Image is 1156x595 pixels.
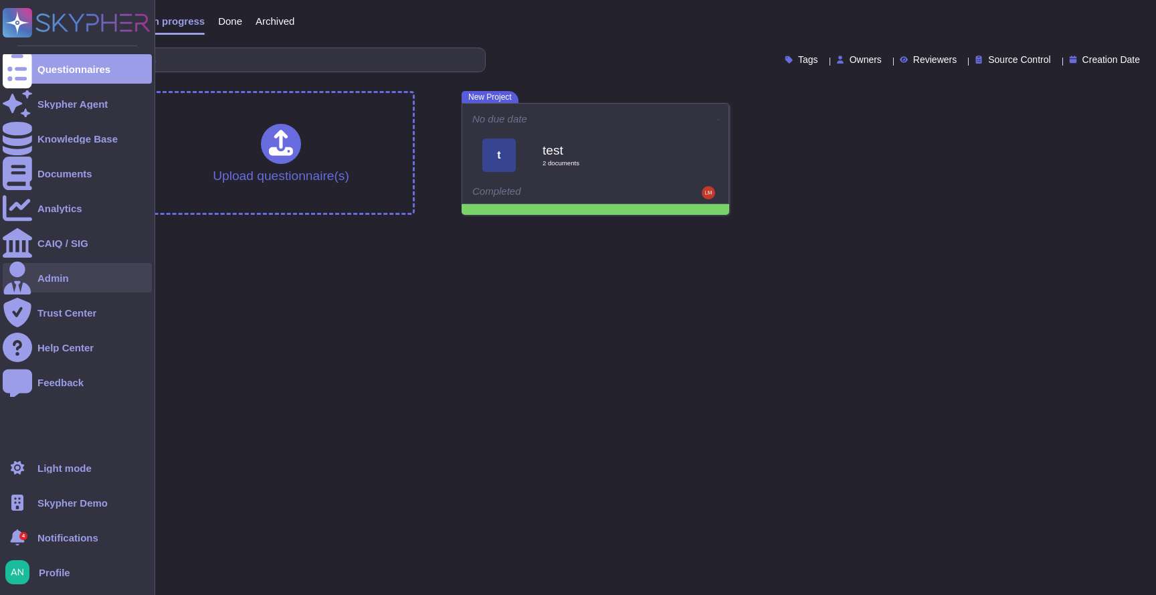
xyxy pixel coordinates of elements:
span: Completed [472,185,521,197]
span: Reviewers [913,55,957,64]
div: Documents [37,169,92,179]
div: Upload questionnaire(s) [213,124,349,182]
div: Light mode [37,463,92,473]
a: Analytics [3,193,152,223]
div: Help Center [37,343,94,353]
span: Done [218,16,242,26]
img: user [702,186,715,199]
span: Notifications [37,533,98,543]
a: Skypher Agent [3,89,152,118]
div: CAIQ / SIG [37,238,88,248]
img: user [5,560,29,584]
a: Help Center [3,333,152,362]
a: Trust Center [3,298,152,327]
span: Creation Date [1082,55,1140,64]
a: Documents [3,159,152,188]
button: user [3,558,39,587]
input: Search by keywords [53,48,485,72]
div: t [482,139,516,172]
div: Questionnaires [37,64,110,74]
span: In progress [150,16,205,26]
span: New Project [462,91,518,103]
a: Admin [3,263,152,292]
span: Tags [798,55,818,64]
a: CAIQ / SIG [3,228,152,258]
div: Analytics [37,203,82,214]
span: 2 document s [543,160,676,167]
div: Skypher Agent [37,99,108,109]
span: Profile [39,568,70,578]
a: Feedback [3,367,152,397]
span: Owners [850,55,882,64]
div: Feedback [37,377,84,388]
a: Knowledge Base [3,124,152,153]
b: test [543,144,676,157]
a: Questionnaires [3,54,152,84]
div: 4 [19,532,27,540]
span: Archived [256,16,294,26]
div: Trust Center [37,308,96,318]
span: Source Control [988,55,1050,64]
span: Skypher Demo [37,498,108,508]
div: Knowledge Base [37,134,118,144]
div: Admin [37,273,69,283]
span: No due date [472,114,527,124]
